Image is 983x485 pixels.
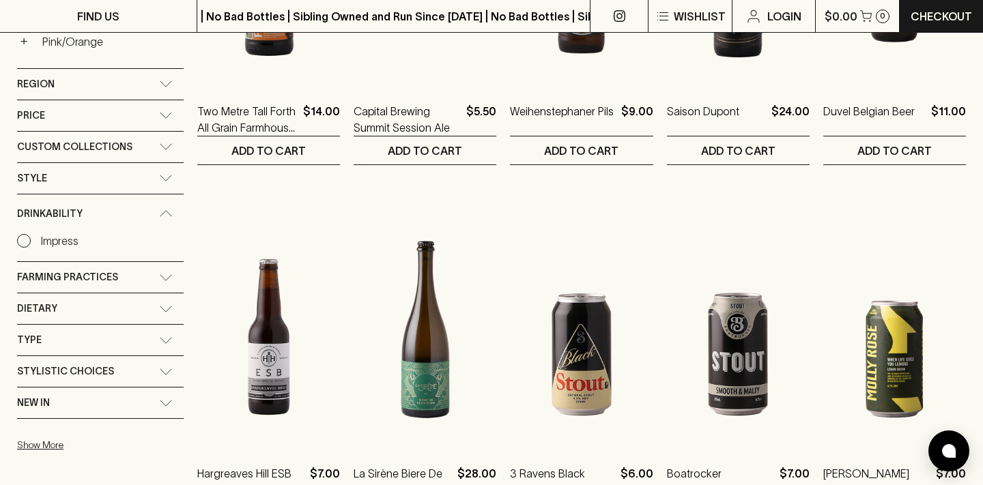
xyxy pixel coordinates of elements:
span: Drinkability [17,205,83,222]
p: ADD TO CART [388,143,462,159]
div: Price [17,100,184,131]
p: ADD TO CART [701,143,775,159]
img: 3 Ravens Black Oatmeal Stout [510,206,653,445]
button: ADD TO CART [354,136,496,164]
img: Molly Rose When Life Gives You Lemons [823,206,966,445]
p: Login [767,8,801,25]
button: + [17,35,31,48]
button: ADD TO CART [823,136,966,164]
span: Stylistic Choices [17,363,114,380]
span: Custom Collections [17,138,132,156]
button: ADD TO CART [667,136,810,164]
a: Two Metre Tall Forth All Grain Farmhouse Ale [197,103,298,136]
span: Region [17,76,55,93]
span: Dietary [17,300,57,317]
p: $14.00 [303,103,340,136]
div: New In [17,387,184,418]
span: Farming Practices [17,269,118,286]
p: Checkout [911,8,972,25]
p: ADD TO CART [544,143,618,159]
a: Saison Dupont [667,103,739,136]
div: Region [17,69,184,100]
p: $24.00 [771,103,810,136]
div: Style [17,163,184,194]
img: bubble-icon [942,444,956,458]
p: Wishlist [674,8,726,25]
div: Dietary [17,293,184,324]
a: Pink/Orange [36,30,184,53]
div: Drinkability [17,194,184,233]
p: 0 [880,12,885,20]
p: $11.00 [931,103,966,136]
p: ADD TO CART [231,143,306,159]
button: ADD TO CART [197,136,340,164]
div: Farming Practices [17,262,184,293]
p: FIND US [77,8,119,25]
a: Capital Brewing Summit Session Ale [354,103,461,136]
span: New In [17,394,50,411]
p: $0.00 [825,8,857,25]
p: ADD TO CART [857,143,932,159]
p: Impress [41,233,79,249]
div: Custom Collections [17,132,184,162]
img: La Sirène Biere De Provision Wild Ale [354,206,496,445]
button: Show More [17,431,196,459]
span: Price [17,107,45,124]
div: Type [17,325,184,355]
button: ADD TO CART [510,136,653,164]
span: Type [17,332,42,349]
img: Boatrocker Stout [667,206,810,445]
img: Hargreaves Hill ESB [197,206,340,445]
a: Duvel Belgian Beer [823,103,915,136]
p: $5.50 [466,103,496,136]
p: $9.00 [621,103,653,136]
span: Style [17,170,47,187]
div: Stylistic Choices [17,356,184,387]
a: Weihenstephaner Pils [510,103,614,136]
